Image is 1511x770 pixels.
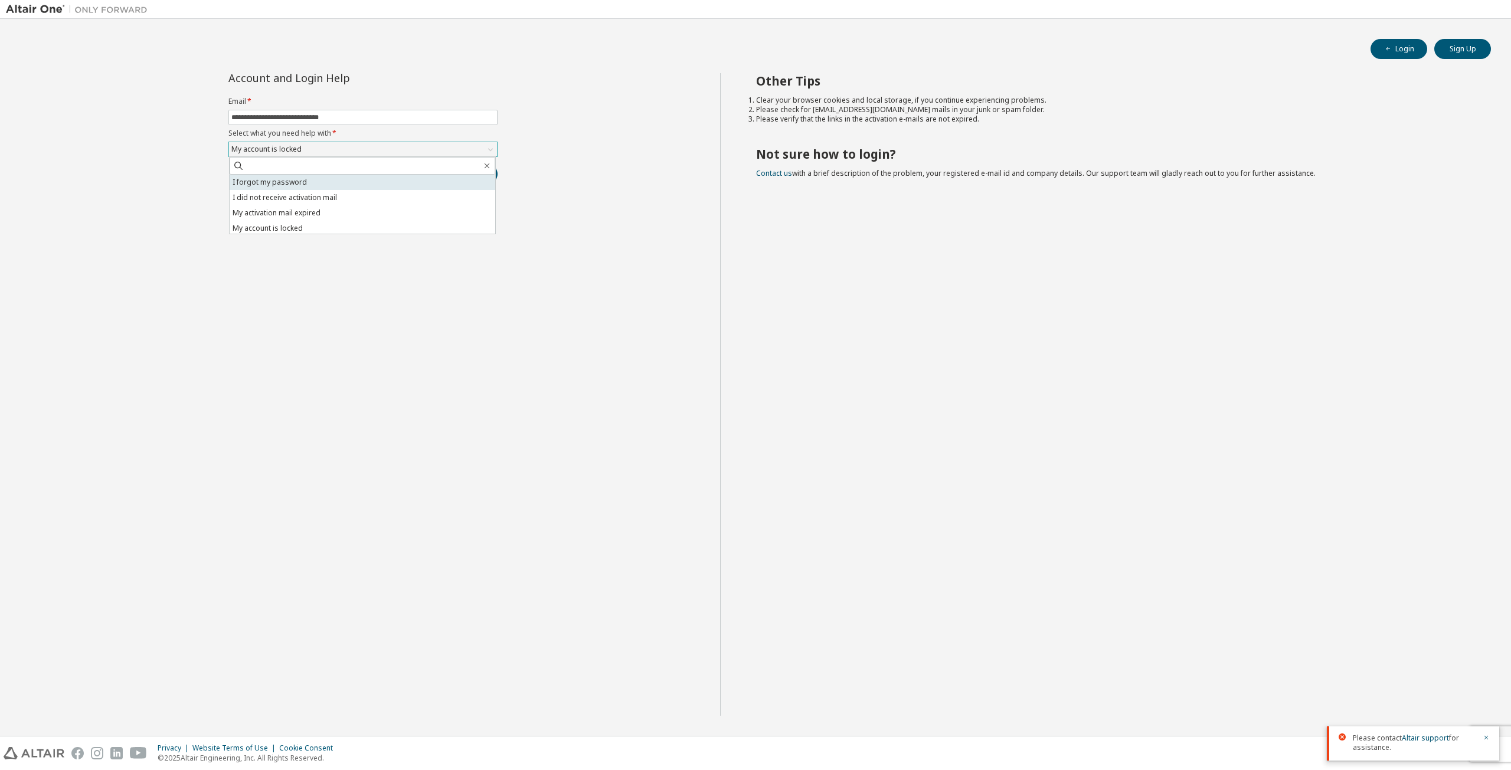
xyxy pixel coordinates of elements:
button: Sign Up [1434,39,1491,59]
li: Please check for [EMAIL_ADDRESS][DOMAIN_NAME] mails in your junk or spam folder. [756,105,1470,114]
a: Altair support [1402,733,1449,743]
div: Website Terms of Use [192,743,279,753]
img: altair_logo.svg [4,747,64,759]
div: My account is locked [229,142,497,156]
img: linkedin.svg [110,747,123,759]
a: Contact us [756,168,792,178]
img: youtube.svg [130,747,147,759]
h2: Other Tips [756,73,1470,89]
span: Please contact for assistance. [1353,733,1476,752]
img: Altair One [6,4,153,15]
label: Select what you need help with [228,129,498,138]
div: Cookie Consent [279,743,340,753]
h2: Not sure how to login? [756,146,1470,162]
div: Privacy [158,743,192,753]
p: © 2025 Altair Engineering, Inc. All Rights Reserved. [158,753,340,763]
img: instagram.svg [91,747,103,759]
label: Email [228,97,498,106]
button: Login [1371,39,1427,59]
li: I forgot my password [230,175,495,190]
div: Account and Login Help [228,73,444,83]
li: Clear your browser cookies and local storage, if you continue experiencing problems. [756,96,1470,105]
div: My account is locked [230,143,303,156]
img: facebook.svg [71,747,84,759]
span: with a brief description of the problem, your registered e-mail id and company details. Our suppo... [756,168,1316,178]
li: Please verify that the links in the activation e-mails are not expired. [756,114,1470,124]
